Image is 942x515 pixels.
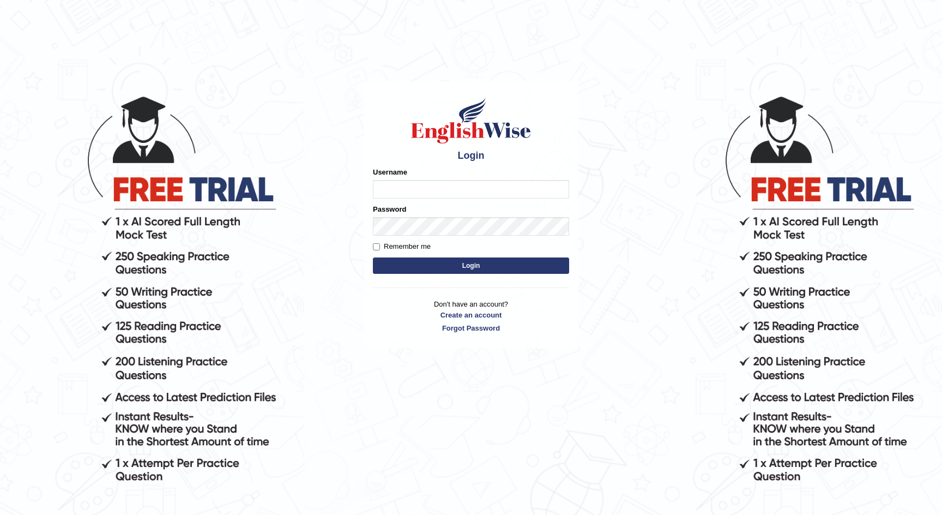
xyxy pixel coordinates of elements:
[373,167,407,177] label: Username
[373,310,569,320] a: Create an account
[373,241,431,252] label: Remember me
[409,96,533,145] img: Logo of English Wise sign in for intelligent practice with AI
[373,204,406,214] label: Password
[373,151,569,161] h4: Login
[373,257,569,274] button: Login
[373,323,569,333] a: Forgot Password
[373,299,569,333] p: Don't have an account?
[373,243,380,250] input: Remember me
